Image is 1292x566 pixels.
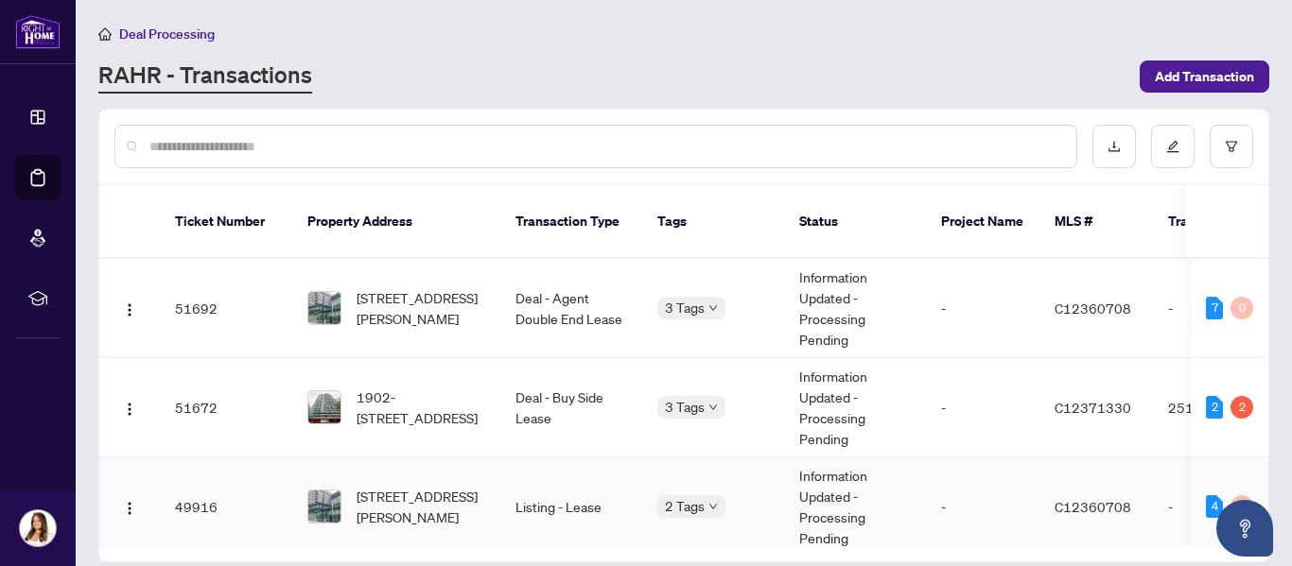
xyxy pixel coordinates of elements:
img: thumbnail-img [308,292,340,324]
span: C12360708 [1055,498,1131,515]
img: Logo [122,302,137,317]
button: Logo [114,293,145,323]
td: 49916 [160,457,292,557]
span: 3 Tags [665,297,705,318]
th: Tags [642,185,784,259]
span: filter [1225,140,1238,153]
td: Listing - Lease [500,457,642,557]
span: 2 Tags [665,495,705,517]
button: Add Transaction [1140,60,1269,93]
div: 2 [1231,396,1253,419]
img: Profile Icon [20,510,56,546]
th: MLS # [1039,185,1153,259]
span: down [708,303,718,313]
td: Deal - Agent Double End Lease [500,259,642,358]
td: 51672 [160,358,292,457]
span: Add Transaction [1155,61,1254,92]
button: Logo [114,491,145,522]
td: Information Updated - Processing Pending [784,259,926,358]
span: down [708,502,718,511]
th: Status [784,185,926,259]
span: [STREET_ADDRESS][PERSON_NAME] [357,486,485,527]
span: home [98,27,112,41]
th: Trade Number [1153,185,1285,259]
img: thumbnail-img [308,490,340,523]
td: - [926,457,1039,557]
th: Project Name [926,185,1039,259]
td: 51692 [160,259,292,358]
button: filter [1210,125,1253,168]
span: edit [1166,140,1179,153]
button: download [1092,125,1136,168]
div: 0 [1231,495,1253,518]
td: Information Updated - Processing Pending [784,358,926,457]
div: 2 [1206,396,1223,419]
td: - [926,358,1039,457]
td: Deal - Buy Side Lease [500,358,642,457]
th: Ticket Number [160,185,292,259]
span: C12360708 [1055,300,1131,317]
img: logo [15,14,61,49]
td: - [1153,259,1285,358]
span: down [708,403,718,412]
td: - [926,259,1039,358]
button: Open asap [1216,500,1273,557]
td: Information Updated - Processing Pending [784,457,926,557]
img: Logo [122,402,137,417]
th: Property Address [292,185,500,259]
button: Logo [114,392,145,422]
span: Deal Processing [119,26,215,43]
img: thumbnail-img [308,391,340,423]
td: - [1153,457,1285,557]
img: Logo [122,501,137,516]
button: edit [1151,125,1195,168]
td: 2515227 [1153,358,1285,457]
span: [STREET_ADDRESS][PERSON_NAME] [357,287,485,329]
span: 1902-[STREET_ADDRESS] [357,386,485,428]
a: RAHR - Transactions [98,60,312,94]
div: 7 [1206,297,1223,319]
span: C12371330 [1055,399,1131,416]
span: 3 Tags [665,396,705,418]
div: 0 [1231,297,1253,319]
th: Transaction Type [500,185,642,259]
span: download [1108,140,1121,153]
div: 4 [1206,495,1223,518]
